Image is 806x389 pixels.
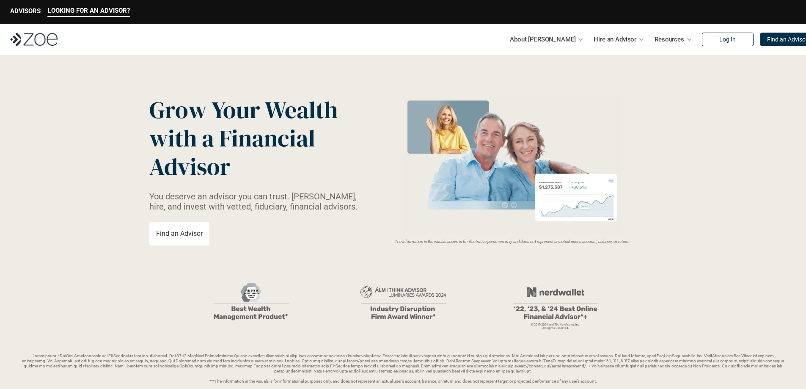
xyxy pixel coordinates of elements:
p: About [PERSON_NAME] [510,33,575,46]
span: Grow Your Wealth [149,94,338,126]
span: with a Financial Advisor [149,122,320,183]
p: LOOKING FOR AN ADVISOR? [48,7,130,14]
p: Loremipsum: *DolOrsi Ametconsecte adi Eli Seddoeius tem inc utlaboreet. Dol 3742 MagNaal Enimadmi... [20,353,786,384]
p: Resources [655,33,684,46]
a: Log In [702,33,754,46]
img: Zoe Financial Hero Image [399,97,625,234]
p: ADVISORS [10,7,41,15]
p: Find an Advisor [156,229,203,237]
p: You deserve an advisor you can trust. [PERSON_NAME], hire, and invest with vetted, fiduciary, fin... [149,191,368,212]
em: The information in the visuals above is for illustrative purposes only and does not represent an ... [395,239,630,244]
a: Find an Advisor [149,222,209,246]
p: Log In [719,36,736,43]
p: Hire an Advisor [594,33,636,46]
